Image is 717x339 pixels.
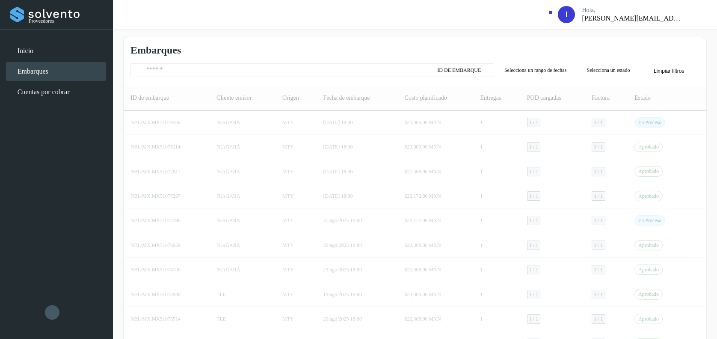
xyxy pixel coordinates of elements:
[202,110,270,135] td: NIAGARA
[276,93,295,102] span: Origen
[396,307,474,331] td: $22,308.00 MXN
[641,217,669,223] p: En proceso
[202,307,270,331] td: TLE
[596,292,605,297] span: 1 / 1
[202,208,270,233] td: NIAGARA
[641,119,669,125] p: En proceso
[315,316,361,322] span: 20/ago/2025 18:00
[202,282,270,306] td: TLE
[596,169,605,174] span: 1 / 1
[315,217,360,223] span: 31/ago/2025 18:00
[556,63,629,77] button: Selecciona un estado
[209,93,252,102] span: Cliente emisor
[379,64,442,76] button: ID de embarque
[130,119,181,125] span: NBL/MX.MX51079166
[641,242,666,248] p: Aprobado
[130,169,180,175] span: NBL/MX.MX51077811
[474,233,521,258] td: 1
[641,291,666,297] p: Aprobado
[130,193,182,199] span: NBL/MX.MX51077297
[315,119,347,125] span: [DATE] 18:00
[593,93,616,102] span: Factura
[270,110,308,135] td: MTY
[530,218,540,223] span: 1 / 1
[315,267,361,273] span: 23/ago/2025 18:00
[315,242,361,248] span: 30/ago/2025 18:00
[315,169,347,175] span: [DATE] 18:00
[396,258,474,282] td: $22,308.00 MXN
[528,93,569,102] span: POD cargadas
[596,316,605,321] span: 1 / 1
[270,135,308,159] td: MTY
[396,282,474,306] td: $23,000.00 MXN
[530,169,540,174] span: 1 / 1
[641,144,666,150] p: Aprobado
[474,208,521,233] td: 1
[530,120,540,125] span: 1 / 1
[396,233,474,258] td: $22,308.00 MXN
[474,110,521,135] td: 1
[530,267,540,272] span: 1 / 1
[130,316,181,322] span: NBL/MX.MX51073514
[270,258,308,282] td: MTY
[474,135,521,159] td: 1
[530,316,540,321] span: 1 / 1
[530,292,540,297] span: 1 / 1
[315,291,360,297] span: 19/ago/2025 18:00
[130,44,188,56] h4: Embarques
[202,233,270,258] td: NIAGARA
[474,258,521,282] td: 1
[596,267,605,272] span: 1 / 1
[474,159,521,184] td: 1
[270,233,308,258] td: MTY
[643,67,678,75] span: Limpiar filtros
[637,93,657,102] span: Estado
[130,242,182,248] span: NBL/MX.MX51076669
[315,144,347,150] span: [DATE] 18:00
[202,184,270,208] td: NIAGARA
[315,93,374,102] span: Fecha de embarque
[530,193,540,199] span: 1 / 1
[596,243,605,248] span: 1 / 1
[130,144,180,150] span: NBL/MX.MX51078114
[202,135,270,159] td: NIAGARA
[403,93,454,102] span: Costo planificado
[596,193,605,199] span: 1 / 1
[130,267,181,273] span: NBL/MX.MX51074700
[396,159,474,184] td: $22,308.00 MXN
[641,267,666,273] p: Aprobado
[202,258,270,282] td: NIAGARA
[474,307,521,331] td: 1
[29,18,103,24] p: Proveedores
[270,159,308,184] td: MTY
[596,144,605,149] span: 1 / 1
[576,14,679,22] p: lorena.rojo@serviciosatc.com.mx
[6,62,106,81] div: Embarques
[382,66,427,74] span: ID de embarque
[641,316,666,322] p: Aprobado
[596,120,605,125] span: 1 / 1
[315,193,347,199] span: [DATE] 18:00
[130,217,182,223] span: NBL/MX.MX51077296
[481,93,507,102] span: Entregas
[641,168,666,174] p: Aprobado
[270,307,308,331] td: MTY
[474,282,521,306] td: 1
[396,110,474,135] td: $23,000.00 MXN
[130,291,182,297] span: NBL/MX.MX51073930
[202,159,270,184] td: NIAGARA
[641,193,666,199] p: Aprobado
[530,144,540,149] span: 1 / 1
[596,218,605,223] span: 1 / 1
[453,63,549,77] button: Selecciona un rango de fechas
[396,184,474,208] td: $20,172.00 MXN
[270,282,308,306] td: MTY
[270,184,308,208] td: MTY
[636,63,699,79] button: Limpiar filtros
[396,135,474,159] td: $23,000.00 MXN
[24,67,62,75] a: Embarques
[530,243,540,248] span: 1 / 1
[474,184,521,208] td: 1
[396,208,474,233] td: $20,172.00 MXN
[6,42,106,60] div: Inicio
